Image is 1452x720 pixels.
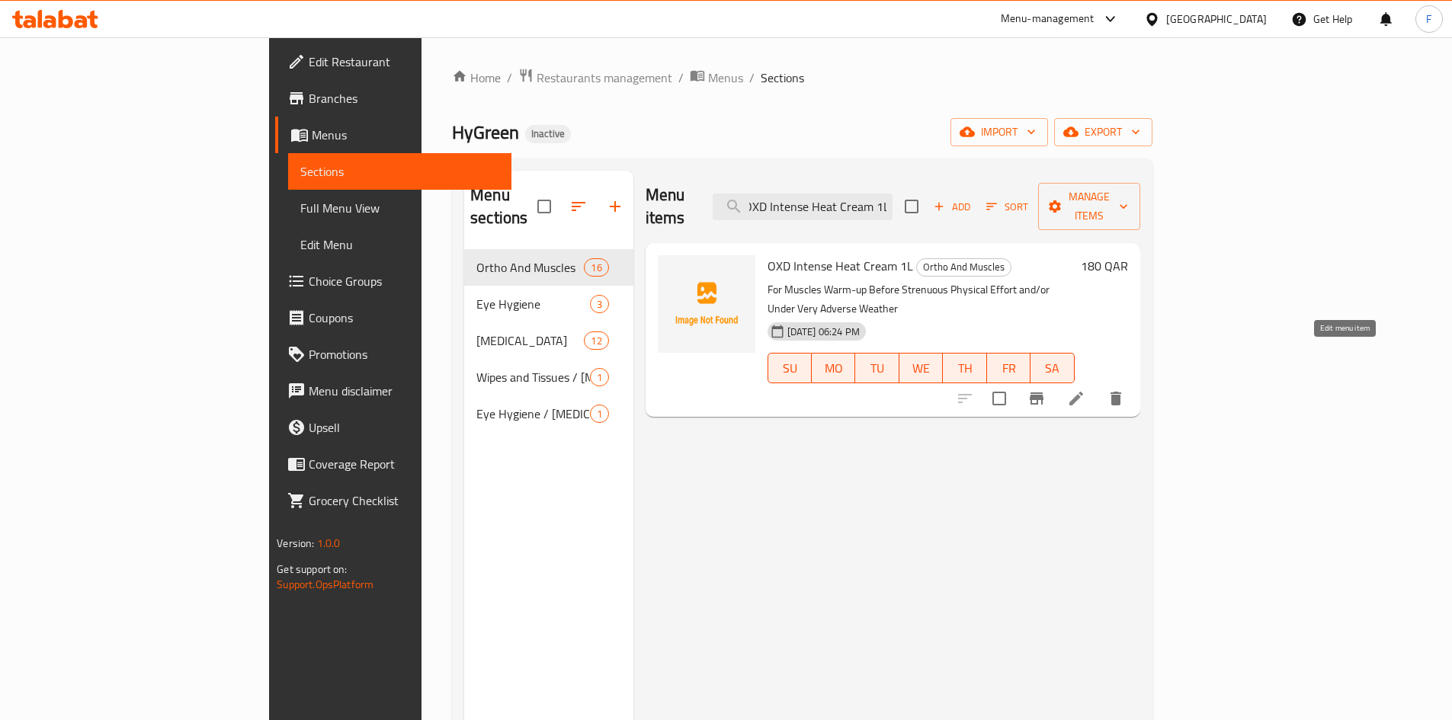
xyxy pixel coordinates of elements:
[528,190,560,222] span: Select all sections
[590,295,609,313] div: items
[899,353,943,383] button: WE
[275,80,511,117] a: Branches
[288,190,511,226] a: Full Menu View
[464,243,633,438] nav: Menu sections
[768,280,1075,318] p: For Muscles Warm-up Before Strenuous Physical Effort and/or Under Very Adverse Weather
[275,299,511,336] a: Coupons
[464,359,633,395] div: Wipes and Tissues / [MEDICAL_DATA]1
[275,446,511,482] a: Coverage Report
[905,357,937,379] span: WE
[275,43,511,80] a: Edit Restaurant
[1066,123,1140,142] span: export
[1050,187,1128,226] span: Manage items
[987,353,1031,383] button: FR
[275,263,511,299] a: Choice Groups
[1098,380,1134,417] button: delete
[277,533,314,553] span: Version:
[993,357,1024,379] span: FR
[476,331,584,350] span: [MEDICAL_DATA]
[309,345,499,363] span: Promotions
[928,195,976,219] span: Add item
[591,407,608,421] span: 1
[931,198,973,216] span: Add
[1018,380,1055,417] button: Branch-specific-item
[476,368,589,386] span: Wipes and Tissues / [MEDICAL_DATA]
[749,69,755,87] li: /
[476,405,589,423] div: Eye Hygiene / Skin care
[275,409,511,446] a: Upsell
[476,258,584,277] span: Ortho And Muscles
[590,368,609,386] div: items
[525,127,571,140] span: Inactive
[288,226,511,263] a: Edit Menu
[275,373,511,409] a: Menu disclaimer
[646,184,694,229] h2: Menu items
[476,295,589,313] span: Eye Hygiene
[288,153,511,190] a: Sections
[476,331,584,350] div: Skin Care
[518,68,672,88] a: Restaurants management
[309,382,499,400] span: Menu disclaimer
[584,258,608,277] div: items
[950,118,1048,146] button: import
[300,235,499,254] span: Edit Menu
[476,368,589,386] div: Wipes and Tissues / Skin care
[1166,11,1267,27] div: [GEOGRAPHIC_DATA]
[774,357,806,379] span: SU
[855,353,899,383] button: TU
[1426,11,1431,27] span: F
[861,357,893,379] span: TU
[275,482,511,519] a: Grocery Checklist
[275,336,511,373] a: Promotions
[928,195,976,219] button: Add
[464,395,633,432] div: Eye Hygiene / [MEDICAL_DATA]1
[949,357,980,379] span: TH
[309,309,499,327] span: Coupons
[537,69,672,87] span: Restaurants management
[768,353,812,383] button: SU
[591,370,608,385] span: 1
[452,68,1152,88] nav: breadcrumb
[1054,118,1152,146] button: export
[584,331,608,350] div: items
[943,353,986,383] button: TH
[590,405,609,423] div: items
[312,126,499,144] span: Menus
[963,123,1036,142] span: import
[597,188,633,225] button: Add section
[309,491,499,510] span: Grocery Checklist
[986,198,1028,216] span: Sort
[1037,357,1068,379] span: SA
[275,117,511,153] a: Menus
[309,272,499,290] span: Choice Groups
[812,353,855,383] button: MO
[1031,353,1074,383] button: SA
[309,418,499,437] span: Upsell
[982,195,1032,219] button: Sort
[585,261,607,275] span: 16
[818,357,849,379] span: MO
[1081,255,1128,277] h6: 180 QAR
[917,258,1011,276] span: Ortho And Muscles
[309,89,499,107] span: Branches
[309,53,499,71] span: Edit Restaurant
[476,405,589,423] span: Eye Hygiene / [MEDICAL_DATA]
[983,382,1015,414] span: Select to update
[1038,183,1140,230] button: Manage items
[658,255,755,353] img: OXD Intense Heat Cream 1L
[585,334,607,348] span: 12
[300,199,499,217] span: Full Menu View
[708,69,743,87] span: Menus
[309,455,499,473] span: Coverage Report
[678,69,684,87] li: /
[781,325,866,339] span: [DATE] 06:24 PM
[277,574,373,594] a: Support.OpsPlatform
[976,195,1038,219] span: Sort items
[464,322,633,359] div: [MEDICAL_DATA]12
[525,125,571,143] div: Inactive
[300,162,499,181] span: Sections
[690,68,743,88] a: Menus
[916,258,1011,277] div: Ortho And Muscles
